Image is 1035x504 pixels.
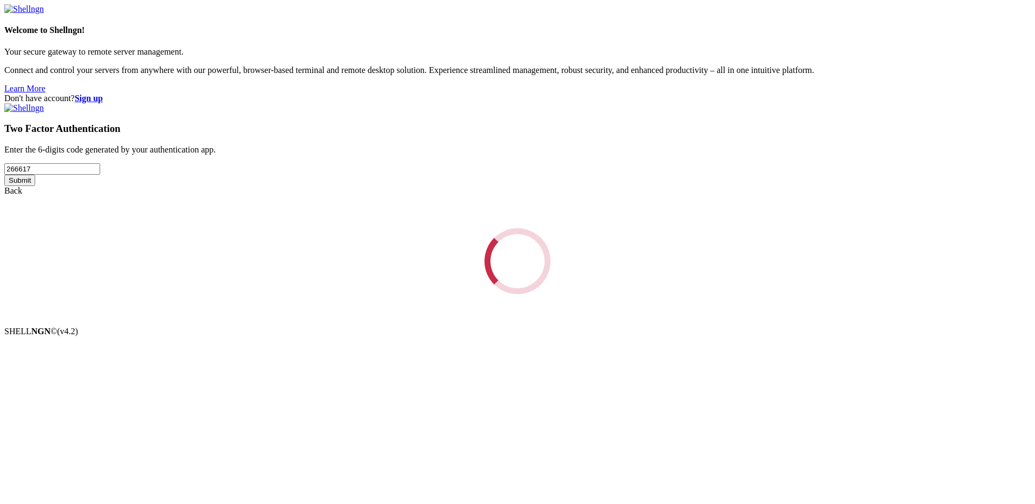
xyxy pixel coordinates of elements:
img: Shellngn [4,103,44,113]
input: Two factor code [4,163,100,175]
a: Back [4,186,22,195]
span: 4.2.0 [57,327,78,336]
h4: Welcome to Shellngn! [4,25,1031,35]
h3: Two Factor Authentication [4,123,1031,135]
a: Sign up [75,94,103,103]
div: Don't have account? [4,94,1031,103]
input: Submit [4,175,35,186]
p: Your secure gateway to remote server management. [4,47,1031,57]
p: Enter the 6-digits code generated by your authentication app. [4,145,1031,155]
a: Learn More [4,84,45,93]
span: SHELL © [4,327,78,336]
div: Loading... [479,223,556,300]
b: NGN [31,327,51,336]
img: Shellngn [4,4,44,14]
p: Connect and control your servers from anywhere with our powerful, browser-based terminal and remo... [4,65,1031,75]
